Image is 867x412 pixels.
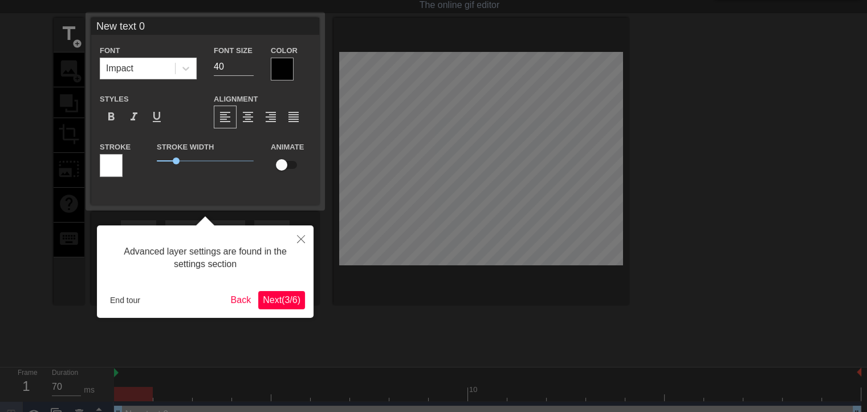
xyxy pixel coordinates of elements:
button: Close [288,225,314,252]
div: Advanced layer settings are found in the settings section [105,234,305,282]
button: End tour [105,292,145,309]
button: Back [226,291,256,309]
button: Next [258,291,305,309]
span: Next ( 3 / 6 ) [263,295,300,305]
